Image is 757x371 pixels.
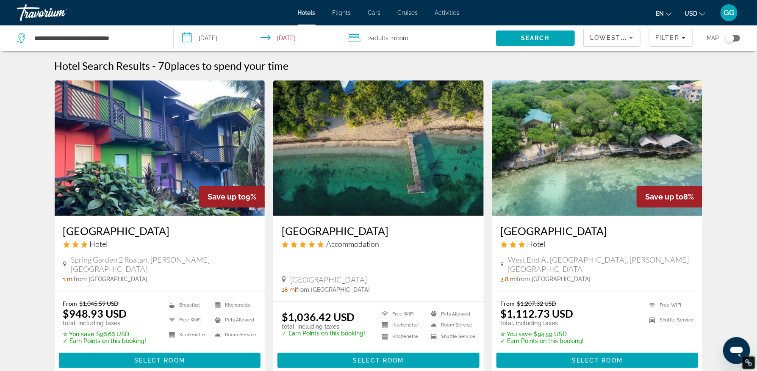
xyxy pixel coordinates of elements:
[134,357,185,364] span: Select Room
[517,276,591,282] span: from [GEOGRAPHIC_DATA]
[74,276,148,282] span: from [GEOGRAPHIC_DATA]
[501,239,694,249] div: 3 star Hotel
[90,239,108,249] span: Hotel
[398,9,418,16] a: Cruises
[656,34,680,41] span: Filter
[496,353,699,368] button: Select Room
[282,286,296,293] span: 18 mi
[174,25,339,51] button: Select check in and out date
[55,80,265,216] img: Airport Inn Roatan
[171,59,289,72] span: places to spend your time
[208,192,246,201] span: Save up to
[394,35,408,42] span: Room
[353,357,404,364] span: Select Room
[637,186,702,208] div: 8%
[290,275,367,284] span: [GEOGRAPHIC_DATA]
[656,7,672,19] button: Change language
[298,9,316,16] a: Hotels
[63,331,94,338] span: ✮ You save
[282,323,365,330] p: total, including taxes
[371,35,388,42] span: Adults
[63,338,147,344] p: ✓ Earn Points on this booking!
[277,353,480,368] button: Select Room
[59,354,261,364] a: Select Room
[501,307,574,320] ins: $1,112.73 USD
[501,331,584,338] p: $94.59 USD
[282,310,355,323] ins: $1,036.42 USD
[492,80,703,216] img: Half Moon Resort
[572,357,623,364] span: Select Room
[521,35,550,42] span: Search
[339,25,496,51] button: Travelers: 2 adults, 0 children
[326,239,379,249] span: Accommodation
[378,310,427,318] li: Free WiFi
[63,276,74,282] span: 1 mi
[211,300,256,310] li: Kitchenette
[723,337,750,364] iframe: Bouton de lancement de la fenêtre de messagerie
[388,32,408,44] span: , 1
[277,354,480,364] a: Select Room
[501,331,532,338] span: ✮ You save
[645,315,694,325] li: Shuttle Service
[496,30,574,46] button: Search
[501,224,694,237] a: [GEOGRAPHIC_DATA]
[427,333,475,340] li: Shuttle Service
[211,315,256,325] li: Pets Allowed
[282,239,475,249] div: 5 star Accommodation
[527,239,546,249] span: Hotel
[718,4,740,22] button: User Menu
[71,255,256,274] span: Spring Garden 2 Roatan, [PERSON_NAME][GEOGRAPHIC_DATA]
[591,33,633,43] mat-select: Sort by
[501,338,584,344] p: ✓ Earn Points on this booking!
[496,354,699,364] a: Select Room
[63,331,147,338] p: $96.66 USD
[435,9,460,16] a: Activities
[501,276,517,282] span: 3.8 mi
[378,333,427,340] li: Kitchenette
[649,29,693,47] button: Filters
[333,9,351,16] a: Flights
[63,224,257,237] a: [GEOGRAPHIC_DATA]
[378,322,427,329] li: Kitchenette
[645,192,683,201] span: Save up to
[508,255,694,274] span: West End At [GEOGRAPHIC_DATA], [PERSON_NAME][GEOGRAPHIC_DATA]
[165,300,211,310] li: Breakfast
[33,32,161,44] input: Search hotel destination
[165,315,211,325] li: Free WiFi
[158,59,289,72] h2: 70
[63,239,257,249] div: 3 star Hotel
[368,9,381,16] a: Cars
[719,34,740,42] button: Toggle map
[368,32,388,44] span: 2
[591,34,645,41] span: Lowest Price
[63,300,78,307] span: From
[199,186,265,208] div: 9%
[501,320,584,327] p: total, including taxes
[282,330,365,337] p: ✓ Earn Points on this booking!
[745,359,753,367] div: Restore Info Box &#10;&#10;NoFollow Info:&#10; META-Robots NoFollow: &#09;true&#10; META-Robots N...
[153,59,156,72] span: -
[282,224,475,237] a: [GEOGRAPHIC_DATA]
[165,329,211,340] li: Kitchenette
[63,320,147,327] p: total, including taxes
[55,59,150,72] h1: Hotel Search Results
[427,310,475,318] li: Pets Allowed
[501,300,515,307] span: From
[656,10,664,17] span: en
[645,300,694,310] li: Free WiFi
[685,10,697,17] span: USD
[427,322,475,329] li: Room Service
[59,353,261,368] button: Select Room
[273,80,484,216] img: Camp Bay Lodge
